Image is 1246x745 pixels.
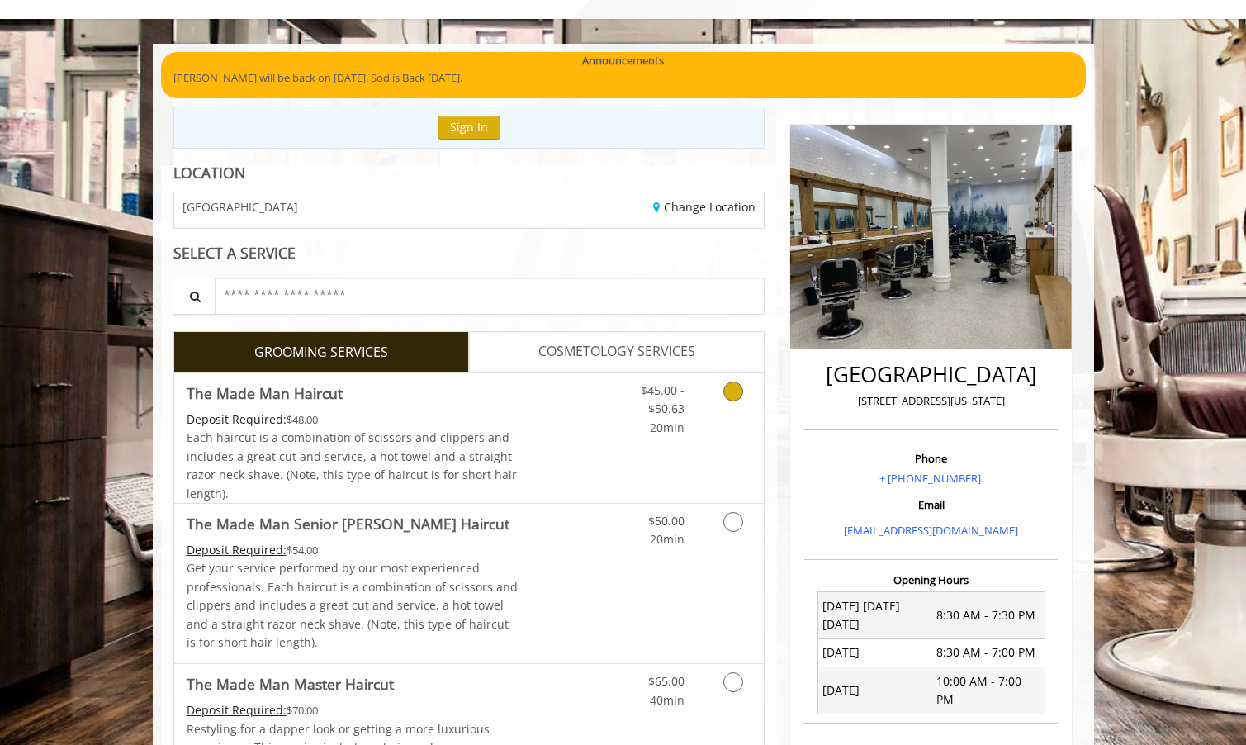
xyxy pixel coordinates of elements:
[650,420,685,435] span: 20min
[653,199,756,215] a: Change Location
[187,429,517,501] span: Each haircut is a combination of scissors and clippers and includes a great cut and service, a ho...
[844,523,1018,538] a: [EMAIL_ADDRESS][DOMAIN_NAME]
[808,363,1054,387] h2: [GEOGRAPHIC_DATA]
[187,701,519,719] div: $70.00
[187,672,394,695] b: The Made Man Master Haircut
[538,341,695,363] span: COSMETOLOGY SERVICES
[648,673,685,689] span: $65.00
[187,410,519,429] div: $48.00
[173,278,216,315] button: Service Search
[254,342,388,363] span: GROOMING SERVICES
[173,69,1073,87] p: [PERSON_NAME] will be back on [DATE]. Sod is Back [DATE].
[438,116,500,140] button: Sign In
[931,667,1045,714] td: 10:00 AM - 7:00 PM
[804,574,1058,586] h3: Opening Hours
[187,542,287,558] span: This service needs some Advance to be paid before we block your appointment
[182,201,298,213] span: [GEOGRAPHIC_DATA]
[648,513,685,529] span: $50.00
[931,638,1045,667] td: 8:30 AM - 7:00 PM
[187,702,287,718] span: This service needs some Advance to be paid before we block your appointment
[187,541,519,559] div: $54.00
[582,52,664,69] b: Announcements
[817,592,931,639] td: [DATE] [DATE] [DATE]
[808,392,1054,410] p: [STREET_ADDRESS][US_STATE]
[808,499,1054,510] h3: Email
[650,531,685,547] span: 20min
[931,592,1045,639] td: 8:30 AM - 7:30 PM
[173,163,245,183] b: LOCATION
[187,559,519,652] p: Get your service performed by our most experienced professionals. Each haircut is a combination o...
[817,667,931,714] td: [DATE]
[187,411,287,427] span: This service needs some Advance to be paid before we block your appointment
[641,382,685,416] span: $45.00 - $50.63
[808,453,1054,464] h3: Phone
[817,638,931,667] td: [DATE]
[187,512,509,535] b: The Made Man Senior [PERSON_NAME] Haircut
[187,382,343,405] b: The Made Man Haircut
[173,245,765,261] div: SELECT A SERVICE
[879,471,983,486] a: + [PHONE_NUMBER].
[650,692,685,708] span: 40min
